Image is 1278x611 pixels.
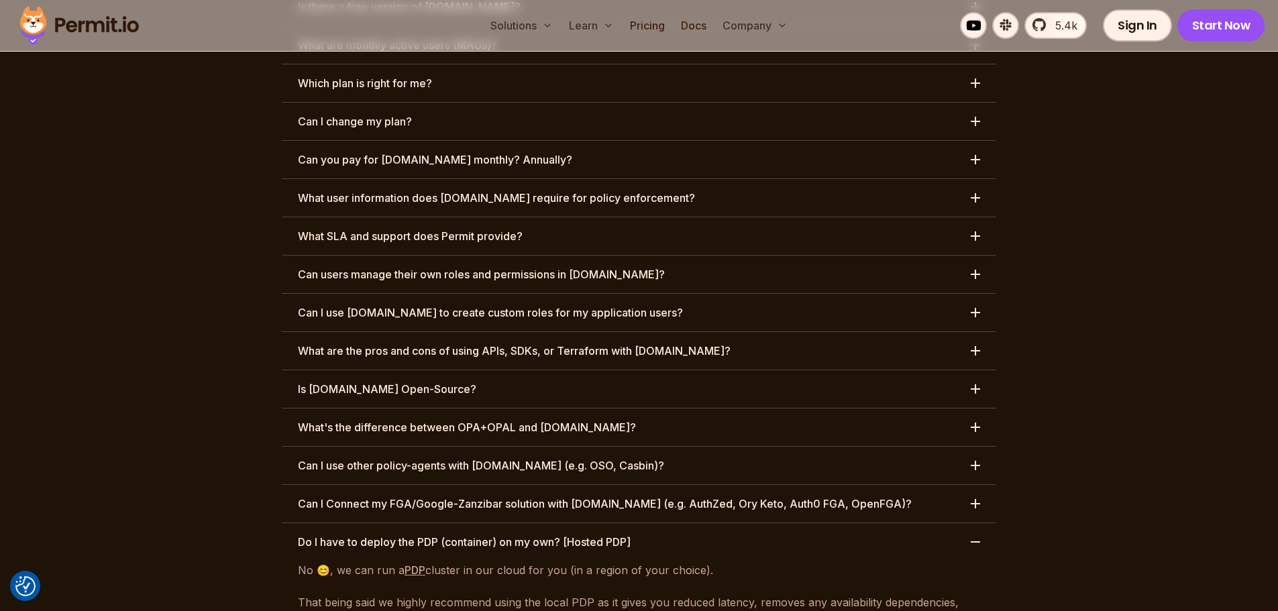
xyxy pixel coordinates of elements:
[1024,12,1087,39] a: 5.4k
[298,343,731,359] h3: What are the pros and cons of using APIs, SDKs, or Terraform with [DOMAIN_NAME]?
[15,576,36,596] button: Consent Preferences
[298,381,476,397] h3: Is [DOMAIN_NAME] Open-Source?
[298,534,631,550] h3: Do I have to deploy the PDP (container) on my own? [Hosted PDP]
[298,304,683,321] h3: Can I use [DOMAIN_NAME] to create custom roles for my application users?
[282,179,996,217] button: What user information does [DOMAIN_NAME] require for policy enforcement?
[282,485,996,522] button: Can I Connect my FGA/Google-Zanzibar solution with [DOMAIN_NAME] (e.g. AuthZed, Ory Keto, Auth0 F...
[15,576,36,596] img: Revisit consent button
[13,3,145,48] img: Permit logo
[298,496,912,512] h3: Can I Connect my FGA/Google-Zanzibar solution with [DOMAIN_NAME] (e.g. AuthZed, Ory Keto, Auth0 F...
[1103,9,1172,42] a: Sign In
[298,228,523,244] h3: What SLA and support does Permit provide?
[282,256,996,293] button: Can users manage their own roles and permissions in [DOMAIN_NAME]?
[282,332,996,370] button: What are the pros and cons of using APIs, SDKs, or Terraform with [DOMAIN_NAME]?
[282,64,996,102] button: Which plan is right for me?
[282,408,996,446] button: What's the difference between OPA+OPAL and [DOMAIN_NAME]?
[282,523,996,561] button: Do I have to deploy the PDP (container) on my own? [Hosted PDP]
[282,294,996,331] button: Can I use [DOMAIN_NAME] to create custom roles for my application users?
[1177,9,1265,42] a: Start Now
[282,370,996,408] button: Is [DOMAIN_NAME] Open-Source?
[282,217,996,255] button: What SLA and support does Permit provide?
[298,190,695,206] h3: What user information does [DOMAIN_NAME] require for policy enforcement?
[298,561,980,579] p: No 😊, we can run a cluster in our cloud for you (in a region of your choice).
[282,447,996,484] button: Can I use other policy-agents with [DOMAIN_NAME] (e.g. OSO, Casbin)?
[564,12,619,39] button: Learn
[282,141,996,178] button: Can you pay for [DOMAIN_NAME] monthly? Annually?
[298,75,432,91] h3: Which plan is right for me?
[405,563,425,577] a: PDP
[717,12,793,39] button: Company
[282,103,996,140] button: Can I change my plan?
[298,152,572,168] h3: Can you pay for [DOMAIN_NAME] monthly? Annually?
[485,12,558,39] button: Solutions
[298,113,412,129] h3: Can I change my plan?
[1047,17,1077,34] span: 5.4k
[625,12,670,39] a: Pricing
[298,419,636,435] h3: What's the difference between OPA+OPAL and [DOMAIN_NAME]?
[298,457,664,474] h3: Can I use other policy-agents with [DOMAIN_NAME] (e.g. OSO, Casbin)?
[676,12,712,39] a: Docs
[298,266,665,282] h3: Can users manage their own roles and permissions in [DOMAIN_NAME]?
